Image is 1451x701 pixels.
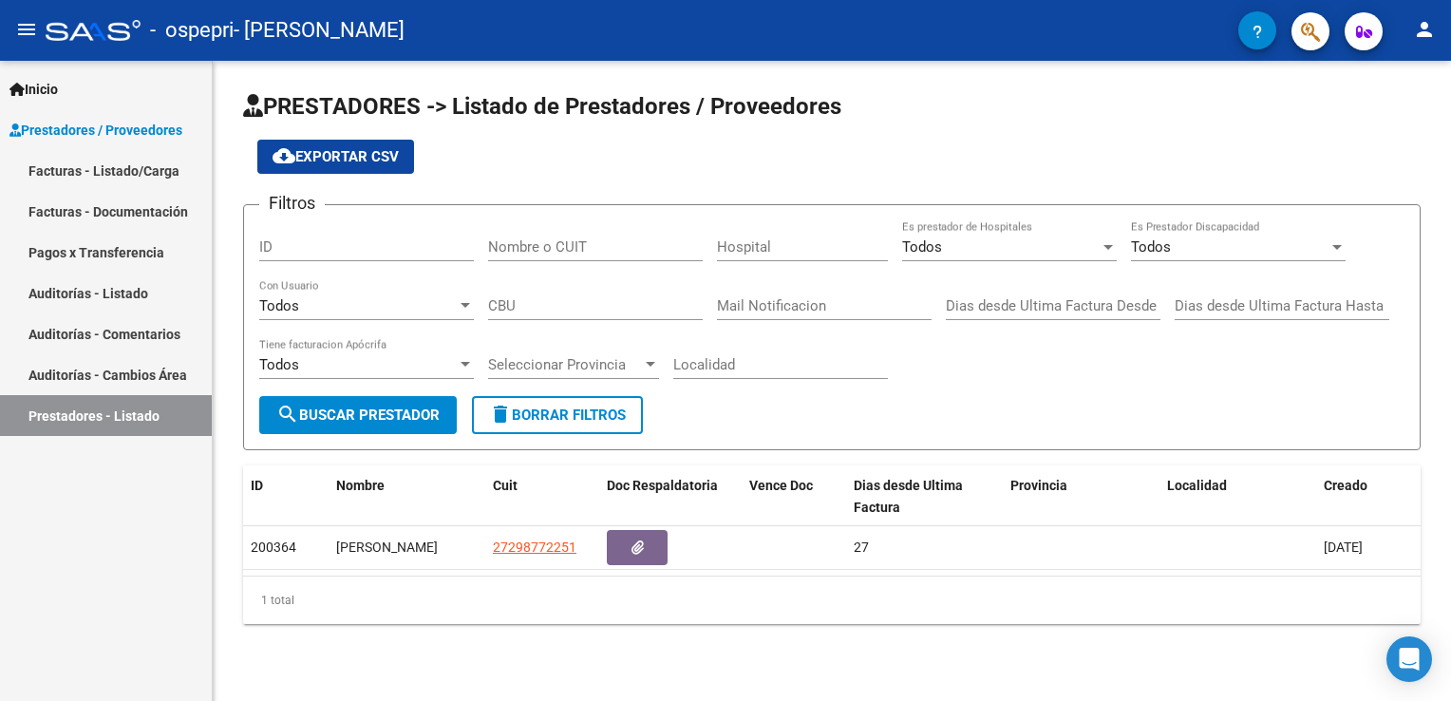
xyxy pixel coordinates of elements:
span: Todos [1131,238,1171,256]
span: 27298772251 [493,540,576,555]
span: Todos [259,356,299,373]
button: Exportar CSV [257,140,414,174]
span: Todos [902,238,942,256]
span: Inicio [9,79,58,100]
span: Seleccionar Provincia [488,356,642,373]
span: 200364 [251,540,296,555]
button: Buscar Prestador [259,396,457,434]
h3: Filtros [259,190,325,217]
span: Prestadores / Proveedores [9,120,182,141]
span: ID [251,478,263,493]
span: Localidad [1167,478,1227,493]
datatable-header-cell: ID [243,465,329,528]
datatable-header-cell: Nombre [329,465,485,528]
datatable-header-cell: Dias desde Ultima Factura [846,465,1003,528]
span: PRESTADORES -> Listado de Prestadores / Proveedores [243,93,841,120]
datatable-header-cell: Localidad [1159,465,1316,528]
span: - [PERSON_NAME] [234,9,405,51]
div: [PERSON_NAME] [336,537,478,559]
mat-icon: search [276,403,299,426]
span: Exportar CSV [273,148,399,165]
span: Provincia [1010,478,1067,493]
span: Dias desde Ultima Factura [854,478,963,515]
datatable-header-cell: Vence Doc [742,465,846,528]
mat-icon: delete [489,403,512,426]
span: Doc Respaldatoria [607,478,718,493]
div: Open Intercom Messenger [1386,636,1432,682]
span: Todos [259,297,299,314]
span: 27 [854,540,869,555]
datatable-header-cell: Creado [1316,465,1421,528]
span: Buscar Prestador [276,407,440,424]
span: Nombre [336,478,385,493]
mat-icon: cloud_download [273,144,295,167]
span: Vence Doc [749,478,813,493]
datatable-header-cell: Provincia [1003,465,1159,528]
mat-icon: menu [15,18,38,41]
datatable-header-cell: Doc Respaldatoria [599,465,742,528]
mat-icon: person [1413,18,1436,41]
button: Borrar Filtros [472,396,643,434]
span: Creado [1324,478,1367,493]
span: Borrar Filtros [489,407,626,424]
datatable-header-cell: Cuit [485,465,599,528]
div: 1 total [243,577,1421,624]
span: - ospepri [150,9,234,51]
span: [DATE] [1324,540,1363,555]
span: Cuit [493,478,518,493]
